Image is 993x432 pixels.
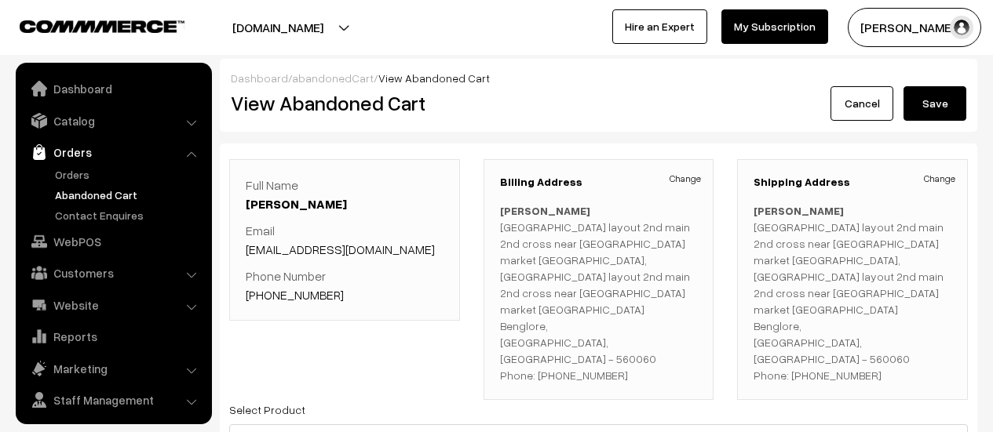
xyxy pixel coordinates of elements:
[20,138,206,166] a: Orders
[177,8,378,47] button: [DOMAIN_NAME]
[20,227,206,256] a: WebPOS
[924,172,955,186] a: Change
[51,166,206,183] a: Orders
[500,202,698,383] p: [GEOGRAPHIC_DATA] layout 2nd main 2nd cross near [GEOGRAPHIC_DATA] market [GEOGRAPHIC_DATA], [GEO...
[20,354,206,383] a: Marketing
[721,9,828,44] a: My Subscription
[246,196,347,212] a: [PERSON_NAME]
[612,9,707,44] a: Hire an Expert
[20,291,206,319] a: Website
[20,74,206,103] a: Dashboard
[20,20,184,32] img: COMMMERCE
[20,322,206,350] a: Reports
[904,86,966,121] button: Save
[231,71,288,85] a: Dashboard
[229,401,305,418] label: Select Product
[670,172,701,186] a: Change
[754,204,844,217] b: [PERSON_NAME]
[246,176,444,213] p: Full Name
[950,16,973,39] img: user
[20,107,206,135] a: Catalog
[378,71,490,85] span: View Abandoned Cart
[20,259,206,287] a: Customers
[246,287,344,303] a: [PHONE_NUMBER]
[831,86,893,121] a: Cancel
[754,202,951,383] p: [GEOGRAPHIC_DATA] layout 2nd main 2nd cross near [GEOGRAPHIC_DATA] market [GEOGRAPHIC_DATA], [GEO...
[848,8,981,47] button: [PERSON_NAME]
[246,221,444,259] p: Email
[51,207,206,223] a: Contact Enquires
[246,267,444,304] p: Phone Number
[246,241,435,257] a: [EMAIL_ADDRESS][DOMAIN_NAME]
[20,386,206,414] a: Staff Management
[20,16,157,34] a: COMMMERCE
[231,91,587,115] h2: View Abandoned Cart
[231,70,966,86] div: / /
[51,187,206,203] a: Abandoned Cart
[500,204,590,217] b: [PERSON_NAME]
[500,176,698,189] h3: Billing Address
[754,176,951,189] h3: Shipping Address
[292,71,374,85] a: abandonedCart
